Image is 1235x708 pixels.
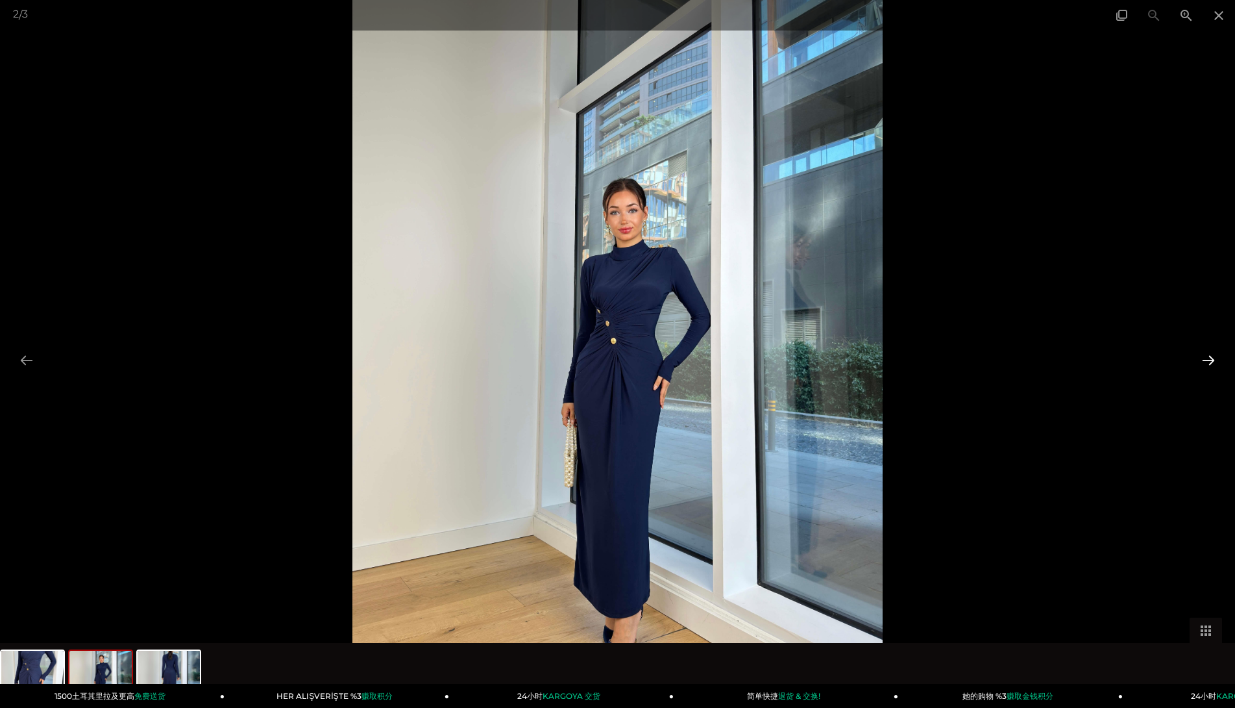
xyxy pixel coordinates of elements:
[138,651,200,700] img: claus-elbise-25k104-cf6dec.jpg
[747,691,778,701] font: 简单快捷
[361,691,393,701] font: 赚取积分
[543,691,600,701] font: KARGOYA 交货
[1190,618,1222,643] button: 切换缩略图
[55,691,134,701] font: 1500土耳其里拉及更高
[1191,691,1216,701] font: 24小时
[19,9,22,21] font: /
[778,691,820,701] font: 退货 & 交换!
[1,651,64,700] img: claus-elbise-25k104-fef3c0.jpg
[225,684,449,708] a: HER ALIŞVERİŞTE %3赚取积分
[898,684,1123,708] a: 她的购物 %3赚取金钱积分
[674,684,898,708] a: 简单快捷退货 & 交换!
[962,691,1007,701] font: 她的购物 %3
[69,651,132,700] img: claus-elbise-25k104-c-fd1b.jpg
[134,691,165,701] font: 免费送货
[1007,691,1053,701] font: 赚取金钱积分
[517,691,543,701] font: 24小时
[22,8,28,20] font: 3
[449,684,674,708] a: 24小时KARGOYA 交货
[276,691,361,701] font: HER ALIŞVERİŞTE %3
[13,8,19,20] font: 2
